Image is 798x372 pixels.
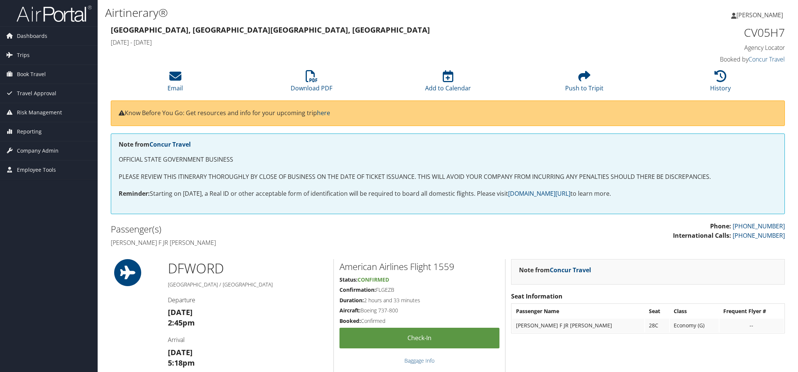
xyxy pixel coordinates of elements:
[625,43,785,52] h4: Agency Locator
[105,5,562,21] h1: Airtinerary®
[168,347,193,357] strong: [DATE]
[111,223,442,235] h2: Passenger(s)
[17,5,92,22] img: airportal-logo.png
[404,357,434,364] a: Baggage Info
[119,172,777,182] p: PLEASE REVIEW THIS ITINERARY THOROUGHLY BY CLOSE OF BUSINESS ON THE DATE OF TICKET ISSUANCE. THIS...
[339,317,499,325] h5: Confirmed
[339,297,364,304] strong: Duration:
[17,84,56,103] span: Travel Approval
[168,259,328,278] h1: DFW ORD
[17,27,47,45] span: Dashboards
[645,304,669,318] th: Seat
[111,25,430,35] strong: [GEOGRAPHIC_DATA], [GEOGRAPHIC_DATA] [GEOGRAPHIC_DATA], [GEOGRAPHIC_DATA]
[339,286,499,294] h5: FLGEZB
[733,222,785,230] a: [PHONE_NUMBER]
[168,307,193,317] strong: [DATE]
[358,276,389,283] span: Confirmed
[645,319,669,332] td: 28C
[339,260,499,273] h2: American Airlines Flight 1559
[17,141,59,160] span: Company Admin
[748,55,785,63] a: Concur Travel
[565,74,603,92] a: Push to Tripit
[17,65,46,84] span: Book Travel
[17,160,56,179] span: Employee Tools
[723,322,780,329] div: --
[511,292,563,300] strong: Seat Information
[670,304,719,318] th: Class
[339,297,499,304] h5: 2 hours and 33 minutes
[111,38,614,46] h4: [DATE] - [DATE]
[17,103,62,122] span: Risk Management
[670,319,719,332] td: Economy (G)
[519,266,591,274] strong: Note from
[119,140,191,148] strong: Note from
[508,189,570,198] a: [DOMAIN_NAME][URL]
[168,336,328,344] h4: Arrival
[119,189,150,198] strong: Reminder:
[339,307,499,314] h5: Boeing 737-800
[550,266,591,274] a: Concur Travel
[149,140,191,148] a: Concur Travel
[710,222,731,230] strong: Phone:
[119,189,777,199] p: Starting on [DATE], a Real ID or other acceptable form of identification will be required to boar...
[167,74,183,92] a: Email
[291,74,332,92] a: Download PDF
[17,122,42,141] span: Reporting
[168,281,328,288] h5: [GEOGRAPHIC_DATA] / [GEOGRAPHIC_DATA]
[731,4,790,26] a: [PERSON_NAME]
[720,304,784,318] th: Frequent Flyer #
[339,328,499,348] a: Check-in
[119,155,777,165] p: OFFICIAL STATE GOVERNMENT BUSINESS
[168,358,195,368] strong: 5:18pm
[625,25,785,40] h1: CV05H7
[317,109,330,117] a: here
[339,307,361,314] strong: Aircraft:
[17,46,30,64] span: Trips
[339,286,376,293] strong: Confirmation:
[168,296,328,304] h4: Departure
[425,74,471,92] a: Add to Calendar
[625,55,785,63] h4: Booked by
[168,318,195,328] strong: 2:45pm
[512,304,644,318] th: Passenger Name
[710,74,731,92] a: History
[119,108,777,118] p: Know Before You Go: Get resources and info for your upcoming trip
[733,231,785,240] a: [PHONE_NUMBER]
[339,317,361,324] strong: Booked:
[673,231,731,240] strong: International Calls:
[512,319,644,332] td: [PERSON_NAME] F JR [PERSON_NAME]
[111,238,442,247] h4: [PERSON_NAME] f jr [PERSON_NAME]
[339,276,358,283] strong: Status:
[736,11,783,19] span: [PERSON_NAME]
